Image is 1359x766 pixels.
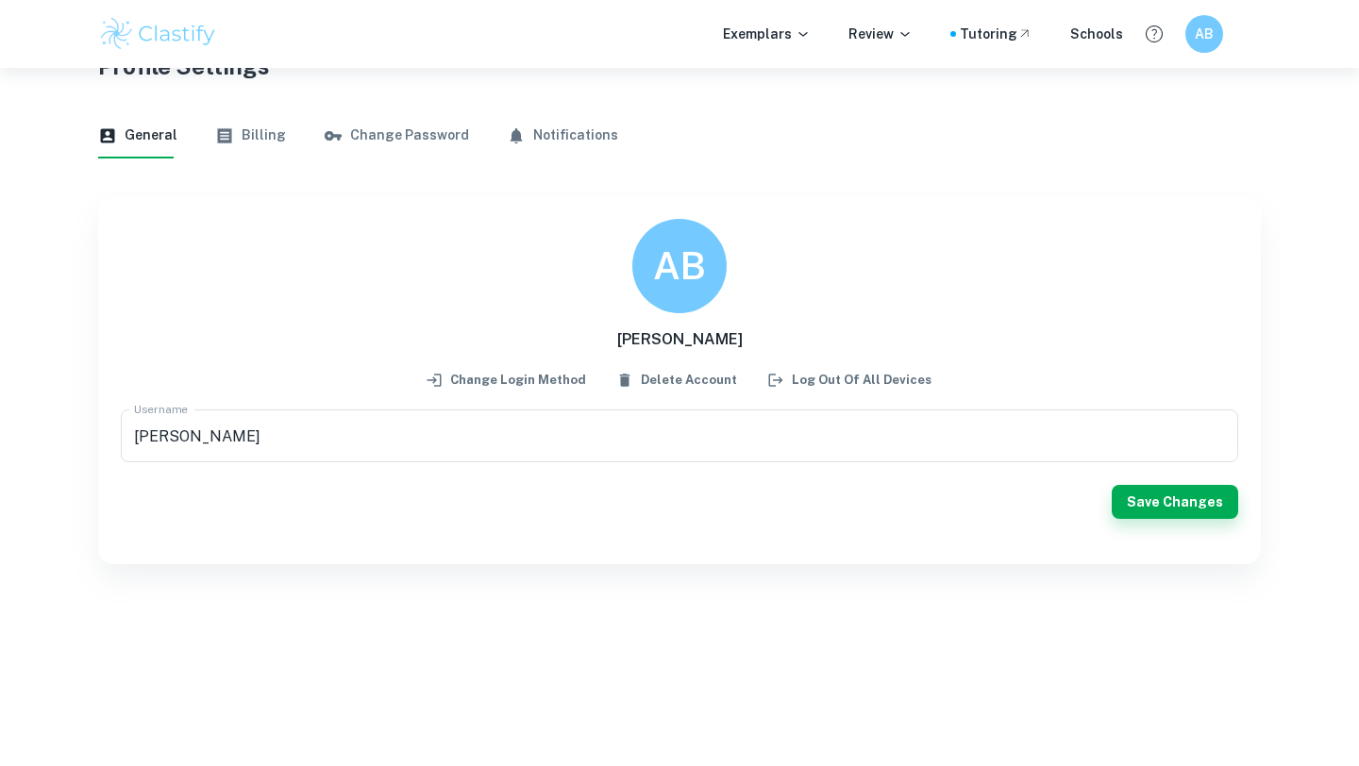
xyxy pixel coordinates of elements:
[1112,485,1238,519] button: Save Changes
[215,113,286,158] button: Billing
[653,237,706,296] h6: AB
[98,15,218,53] img: Clastify logo
[848,24,913,44] p: Review
[324,113,469,158] button: Change Password
[134,401,188,417] label: Username
[960,24,1032,44] a: Tutoring
[1194,24,1216,44] h6: AB
[1185,15,1223,53] button: AB
[723,24,811,44] p: Exemplars
[507,113,618,158] button: Notifications
[1138,18,1170,50] button: Help and Feedback
[1070,24,1123,44] a: Schools
[764,366,936,394] button: Log out of all devices
[613,366,742,394] button: Delete Account
[98,113,177,158] button: General
[617,328,743,351] h6: [PERSON_NAME]
[423,366,591,394] button: Change login method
